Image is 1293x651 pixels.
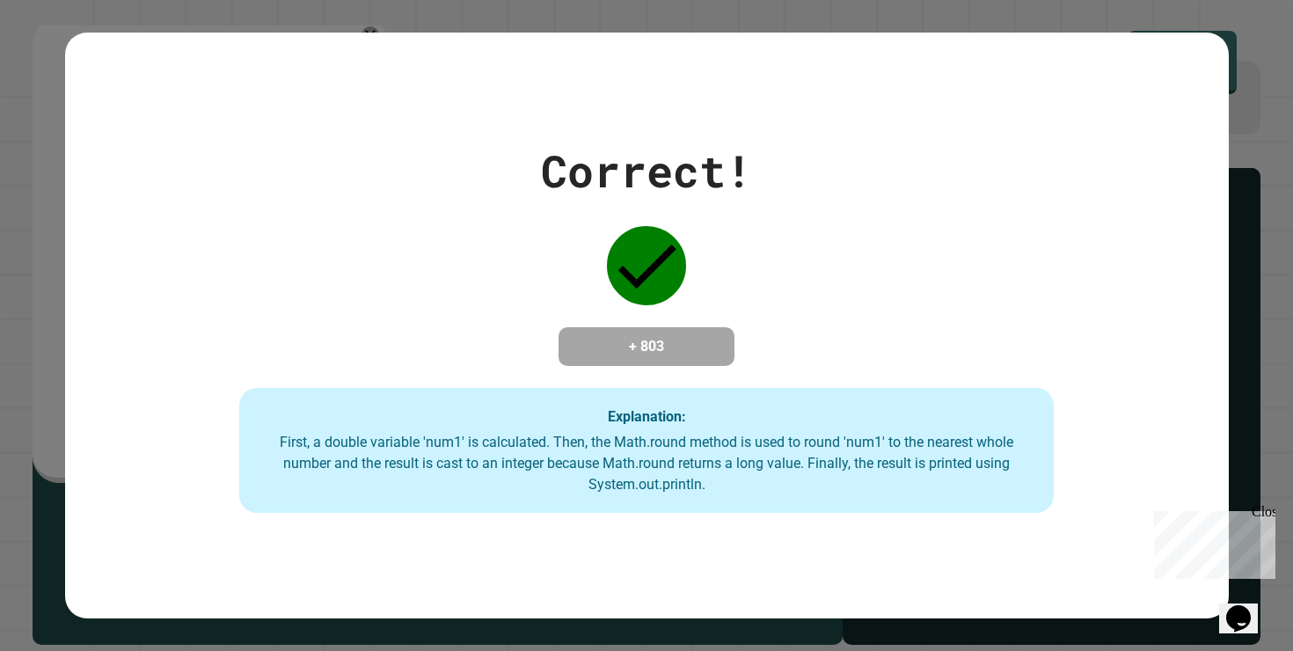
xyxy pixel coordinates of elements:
iframe: chat widget [1147,504,1275,579]
div: Correct! [541,138,752,204]
div: First, a double variable 'num1' is calculated. Then, the Math.round method is used to round 'num1... [257,432,1036,495]
strong: Explanation: [608,408,686,425]
div: Chat with us now!Close [7,7,121,112]
iframe: chat widget [1219,581,1275,633]
h4: + 803 [576,336,717,357]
